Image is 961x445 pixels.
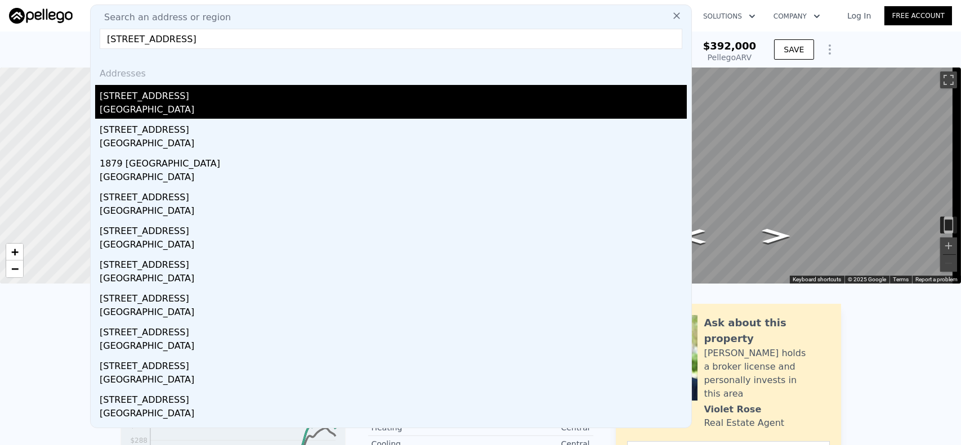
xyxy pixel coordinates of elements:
[130,421,147,429] tspan: $328
[100,137,687,152] div: [GEOGRAPHIC_DATA]
[100,339,687,355] div: [GEOGRAPHIC_DATA]
[765,6,829,26] button: Company
[100,305,687,321] div: [GEOGRAPHIC_DATA]
[100,272,687,287] div: [GEOGRAPHIC_DATA]
[130,437,147,444] tspan: $288
[834,10,884,21] a: Log In
[704,403,762,416] div: Violet Rose
[100,373,687,389] div: [GEOGRAPHIC_DATA]
[100,119,687,137] div: [STREET_ADDRESS]
[884,6,952,25] a: Free Account
[819,38,841,61] button: Show Options
[100,170,687,186] div: [GEOGRAPHIC_DATA]
[750,225,802,247] path: Go West, 54th Ave N
[100,85,687,103] div: [STREET_ADDRESS]
[100,186,687,204] div: [STREET_ADDRESS]
[515,68,961,284] div: Street View
[100,220,687,238] div: [STREET_ADDRESS]
[100,321,687,339] div: [STREET_ADDRESS]
[11,245,19,259] span: +
[100,389,687,407] div: [STREET_ADDRESS]
[95,58,687,85] div: Addresses
[100,103,687,119] div: [GEOGRAPHIC_DATA]
[100,152,687,170] div: 1879 [GEOGRAPHIC_DATA]
[11,262,19,276] span: −
[940,71,957,88] button: Toggle fullscreen view
[893,276,909,282] a: Terms (opens in new tab)
[100,204,687,220] div: [GEOGRAPHIC_DATA]
[100,407,687,422] div: [GEOGRAPHIC_DATA]
[100,355,687,373] div: [STREET_ADDRESS]
[100,287,687,305] div: [STREET_ADDRESS]
[704,315,830,347] div: Ask about this property
[793,276,841,284] button: Keyboard shortcuts
[6,260,23,277] a: Zoom out
[704,416,785,430] div: Real Estate Agent
[703,52,757,63] div: Pellego ARV
[915,276,958,282] a: Report a problem
[9,8,73,24] img: Pellego
[100,254,687,272] div: [STREET_ADDRESS]
[940,217,957,233] button: Toggle motion tracking
[704,347,830,401] div: [PERSON_NAME] holds a broker license and personally invests in this area
[703,40,757,52] span: $392,000
[774,39,814,60] button: SAVE
[694,6,765,26] button: Solutions
[515,68,961,284] div: Map
[6,244,23,260] a: Zoom in
[95,11,231,24] span: Search an address or region
[940,255,957,272] button: Zoom out
[848,276,886,282] span: © 2025 Google
[100,29,682,49] input: Enter an address, city, region, neighborhood or zip code
[100,238,687,254] div: [GEOGRAPHIC_DATA]
[940,237,957,254] button: Zoom in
